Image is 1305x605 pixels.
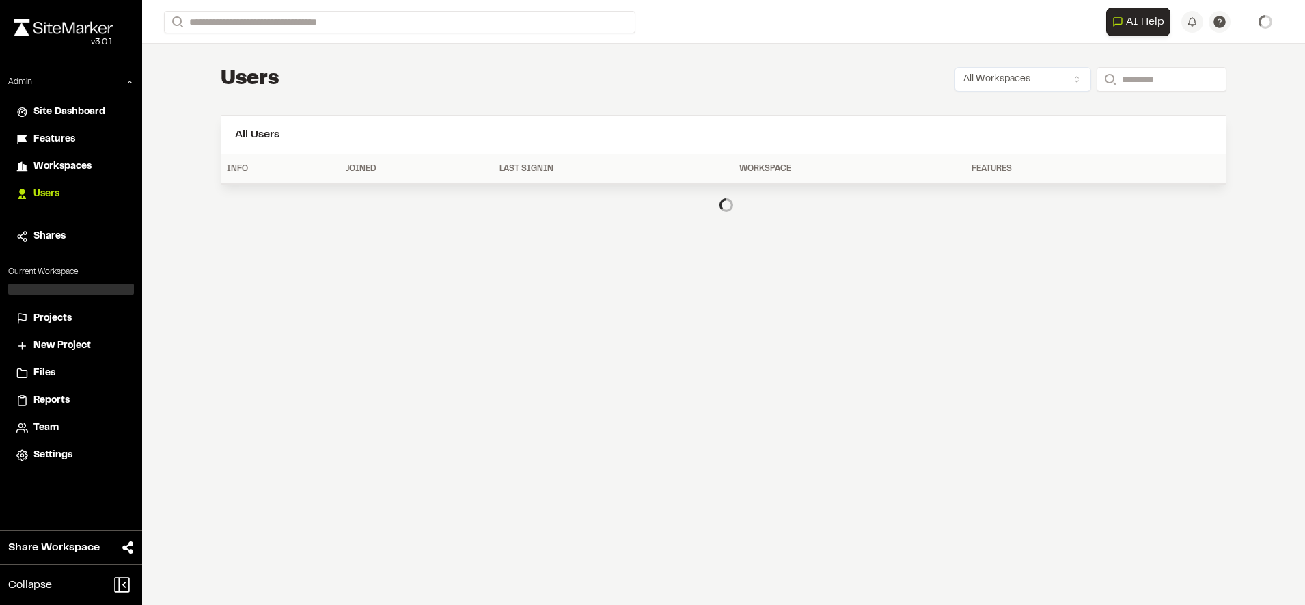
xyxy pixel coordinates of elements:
a: Team [16,420,126,435]
span: Features [33,132,75,147]
img: rebrand.png [14,19,113,36]
p: Current Workspace [8,266,134,278]
span: Team [33,420,59,435]
span: Site Dashboard [33,105,105,120]
a: Users [16,187,126,202]
span: Settings [33,448,72,463]
span: Files [33,366,55,381]
button: Search [1097,67,1121,92]
a: Site Dashboard [16,105,126,120]
div: Joined [346,163,489,175]
div: Open AI Assistant [1106,8,1176,36]
span: AI Help [1126,14,1164,30]
p: Admin [8,76,32,88]
span: Collapse [8,577,52,593]
a: Settings [16,448,126,463]
button: Search [164,11,189,33]
h2: All Users [235,126,1212,143]
a: Projects [16,311,126,326]
a: Features [16,132,126,147]
span: Projects [33,311,72,326]
a: Shares [16,229,126,244]
span: Shares [33,229,66,244]
span: Users [33,187,59,202]
div: Oh geez...please don't... [14,36,113,49]
a: Workspaces [16,159,126,174]
div: Info [227,163,335,175]
div: Features [972,163,1150,175]
span: New Project [33,338,91,353]
div: Workspace [739,163,961,175]
h1: Users [221,66,279,93]
a: Files [16,366,126,381]
button: Open AI Assistant [1106,8,1170,36]
a: Reports [16,393,126,408]
span: Workspaces [33,159,92,174]
span: Reports [33,393,70,408]
span: Share Workspace [8,539,100,556]
div: Last Signin [499,163,728,175]
a: New Project [16,338,126,353]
